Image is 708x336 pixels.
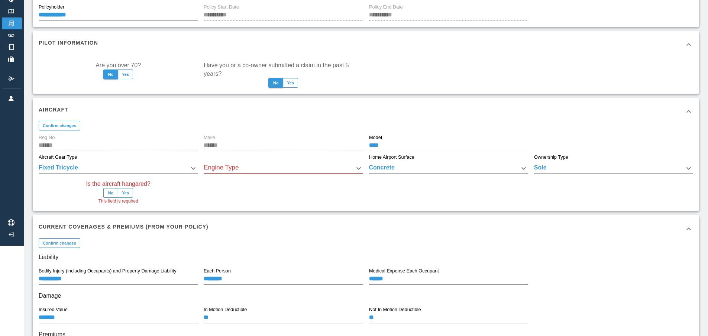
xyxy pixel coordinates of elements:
[268,78,283,88] button: No
[369,4,403,10] label: Policy End Date
[369,268,439,274] label: Medical Expense Each Occupant
[33,31,699,58] div: Pilot Information
[96,61,141,70] label: Are you over 70?
[39,306,68,313] label: Insured Value
[39,106,68,114] h6: Aircraft
[204,61,363,78] label: Have you or a co-owner submitted a claim in the past 5 years?
[369,163,528,174] div: Concrete
[39,163,198,174] div: Fixed Tricycle
[369,134,382,141] label: Model
[39,268,177,274] label: Bodily Injury (including Occupants) and Property Damage Liability
[534,163,693,174] div: Sole
[39,223,208,231] h6: Current Coverages & Premiums (from your policy)
[39,39,98,47] h6: Pilot Information
[39,4,64,10] label: Policyholder
[33,215,699,242] div: Current Coverages & Premiums (from your policy)
[204,4,239,10] label: Policy Start Date
[118,188,133,198] button: Yes
[534,154,568,161] label: Ownership Type
[204,134,215,141] label: Make
[283,78,298,88] button: Yes
[369,306,421,313] label: Not In Motion Deductible
[39,134,56,141] label: Reg No.
[39,154,77,161] label: Aircraft Gear Type
[39,121,80,130] button: Confirm changes
[118,70,133,79] button: Yes
[33,98,699,125] div: Aircraft
[369,154,414,161] label: Home Airport Surface
[103,188,118,198] button: No
[39,291,693,301] h6: Damage
[98,198,138,205] span: This field is required
[103,70,118,79] button: No
[204,268,231,274] label: Each Person
[86,180,150,188] label: Is the aircraft hangared?
[39,238,80,248] button: Confirm changes
[204,306,247,313] label: In Motion Deductible
[39,252,693,262] h6: Liability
